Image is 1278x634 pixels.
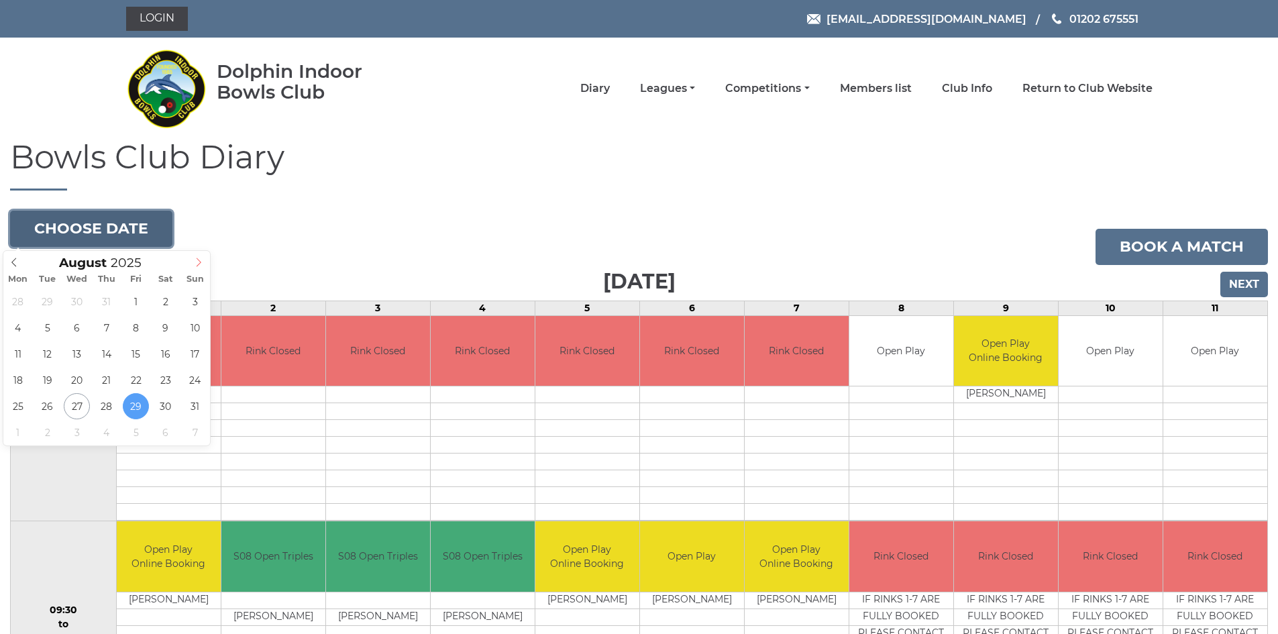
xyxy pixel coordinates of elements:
[1220,272,1268,297] input: Next
[535,316,639,386] td: Rink Closed
[126,7,188,31] a: Login
[10,211,172,247] button: Choose date
[430,301,535,315] td: 4
[5,367,31,393] span: August 18, 2025
[93,315,119,341] span: August 7, 2025
[326,521,430,592] td: S08 Open Triples
[180,275,210,284] span: Sun
[954,592,1058,609] td: IF RINKS 1-7 ARE
[431,521,535,592] td: S08 Open Triples
[1163,316,1267,386] td: Open Play
[954,386,1058,403] td: [PERSON_NAME]
[325,301,430,315] td: 3
[954,316,1058,386] td: Open Play Online Booking
[126,42,207,136] img: Dolphin Indoor Bowls Club
[93,419,119,445] span: September 4, 2025
[182,315,208,341] span: August 10, 2025
[431,316,535,386] td: Rink Closed
[1059,316,1163,386] td: Open Play
[117,521,221,592] td: Open Play Online Booking
[1163,301,1267,315] td: 11
[151,275,180,284] span: Sat
[745,592,849,609] td: [PERSON_NAME]
[1058,301,1163,315] td: 10
[34,315,60,341] span: August 5, 2025
[1069,12,1138,25] span: 01202 675551
[34,341,60,367] span: August 12, 2025
[849,592,953,609] td: IF RINKS 1-7 ARE
[431,609,535,625] td: [PERSON_NAME]
[64,288,90,315] span: July 30, 2025
[33,275,62,284] span: Tue
[34,288,60,315] span: July 29, 2025
[93,341,119,367] span: August 14, 2025
[34,367,60,393] span: August 19, 2025
[5,419,31,445] span: September 1, 2025
[152,393,178,419] span: August 30, 2025
[64,419,90,445] span: September 3, 2025
[93,393,119,419] span: August 28, 2025
[152,315,178,341] span: August 9, 2025
[1052,13,1061,24] img: Phone us
[1059,609,1163,625] td: FULLY BOOKED
[64,393,90,419] span: August 27, 2025
[182,288,208,315] span: August 3, 2025
[745,316,849,386] td: Rink Closed
[580,81,610,96] a: Diary
[1163,521,1267,592] td: Rink Closed
[5,288,31,315] span: July 28, 2025
[1059,521,1163,592] td: Rink Closed
[1059,592,1163,609] td: IF RINKS 1-7 ARE
[34,419,60,445] span: September 2, 2025
[535,521,639,592] td: Open Play Online Booking
[725,81,809,96] a: Competitions
[840,81,912,96] a: Members list
[849,521,953,592] td: Rink Closed
[182,367,208,393] span: August 24, 2025
[221,301,325,315] td: 2
[152,288,178,315] span: August 2, 2025
[123,367,149,393] span: August 22, 2025
[807,11,1026,28] a: Email [EMAIL_ADDRESS][DOMAIN_NAME]
[64,341,90,367] span: August 13, 2025
[5,393,31,419] span: August 25, 2025
[326,609,430,625] td: [PERSON_NAME]
[744,301,849,315] td: 7
[221,609,325,625] td: [PERSON_NAME]
[1022,81,1153,96] a: Return to Club Website
[640,81,695,96] a: Leagues
[221,521,325,592] td: S08 Open Triples
[1163,609,1267,625] td: FULLY BOOKED
[93,367,119,393] span: August 21, 2025
[34,393,60,419] span: August 26, 2025
[123,315,149,341] span: August 8, 2025
[1050,11,1138,28] a: Phone us 01202 675551
[123,393,149,419] span: August 29, 2025
[849,316,953,386] td: Open Play
[221,316,325,386] td: Rink Closed
[1096,229,1268,265] a: Book a match
[807,14,820,24] img: Email
[64,315,90,341] span: August 6, 2025
[117,592,221,609] td: [PERSON_NAME]
[639,301,744,315] td: 6
[152,341,178,367] span: August 16, 2025
[942,81,992,96] a: Club Info
[640,316,744,386] td: Rink Closed
[745,521,849,592] td: Open Play Online Booking
[123,341,149,367] span: August 15, 2025
[3,275,33,284] span: Mon
[827,12,1026,25] span: [EMAIL_ADDRESS][DOMAIN_NAME]
[64,367,90,393] span: August 20, 2025
[182,419,208,445] span: September 7, 2025
[182,341,208,367] span: August 17, 2025
[535,592,639,609] td: [PERSON_NAME]
[121,275,151,284] span: Fri
[92,275,121,284] span: Thu
[5,341,31,367] span: August 11, 2025
[59,257,107,270] span: Scroll to increment
[217,61,405,103] div: Dolphin Indoor Bowls Club
[62,275,92,284] span: Wed
[953,301,1058,315] td: 9
[123,419,149,445] span: September 5, 2025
